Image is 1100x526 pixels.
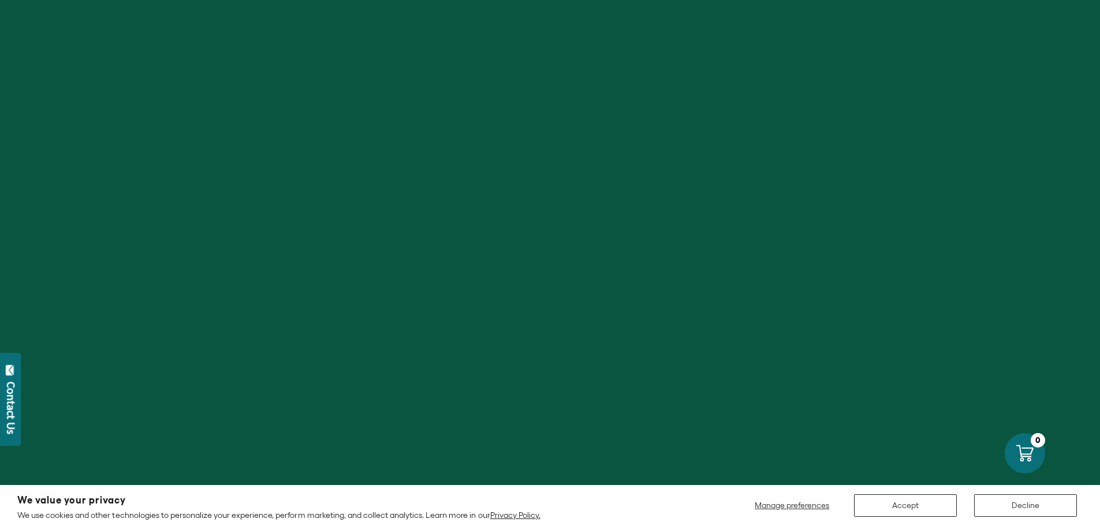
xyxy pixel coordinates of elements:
[5,382,17,434] div: Contact Us
[854,494,957,517] button: Accept
[748,494,837,517] button: Manage preferences
[755,501,829,510] span: Manage preferences
[17,495,540,505] h2: We value your privacy
[1031,433,1045,447] div: 0
[490,510,540,520] a: Privacy Policy.
[974,494,1077,517] button: Decline
[17,510,540,520] p: We use cookies and other technologies to personalize your experience, perform marketing, and coll...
